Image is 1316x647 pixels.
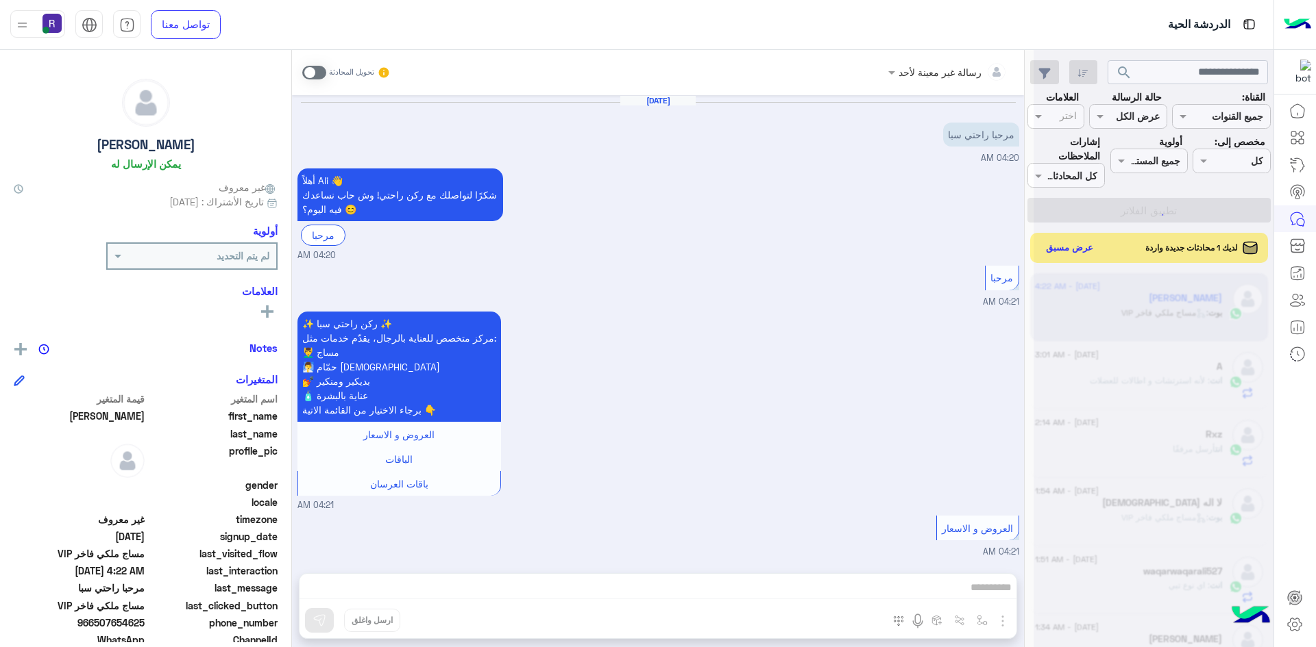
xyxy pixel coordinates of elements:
[147,444,278,475] span: profile_pic
[942,522,1013,534] span: العروض و الاسعار
[151,10,221,39] a: تواصل معنا
[119,17,135,33] img: tab
[147,581,278,595] span: last_message
[301,225,345,246] div: مرحبا
[1141,203,1165,227] div: loading...
[14,633,145,647] span: 2
[38,344,49,355] img: notes
[1227,592,1275,640] img: hulul-logo.png
[14,581,145,595] span: مرحبا راحتي سبا
[113,10,141,39] a: tab
[363,429,435,440] span: العروض و الاسعار
[14,546,145,561] span: مساج ملكي فاخر VIP
[370,478,428,490] span: باقات العرسان
[990,272,1013,283] span: مرحبا
[297,168,503,221] p: 26/8/2025, 4:20 AM
[236,373,278,385] h6: المتغيرات
[983,546,1019,557] span: 04:21 AM
[111,157,181,170] h6: يمكن الإرسال له
[147,478,278,492] span: gender
[42,14,62,33] img: userImage
[147,633,278,647] span: ChannelId
[14,16,31,34] img: profile
[344,609,400,632] button: ارسل واغلق
[14,616,145,630] span: 966507654625
[147,409,278,423] span: first_name
[297,499,334,512] span: 04:21 AM
[147,512,278,527] span: timezone
[147,598,278,613] span: last_clicked_button
[147,427,278,441] span: last_name
[147,392,278,406] span: اسم المتغير
[110,444,145,478] img: defaultAdmin.png
[1027,198,1271,223] button: تطبيق الفلاتر
[385,453,413,465] span: الباقات
[14,392,145,406] span: قيمة المتغير
[169,194,264,209] span: تاريخ الأشتراك : [DATE]
[147,546,278,561] span: last_visited_flow
[147,495,278,509] span: locale
[219,180,278,194] span: غير معروف
[97,137,195,153] h5: [PERSON_NAME]
[1027,134,1100,164] label: إشارات الملاحظات
[1168,16,1230,34] p: الدردشة الحية
[82,17,97,33] img: tab
[1060,108,1079,126] div: اختر
[1287,60,1311,84] img: 322853014244696
[297,312,501,422] p: 26/8/2025, 4:21 AM
[147,529,278,544] span: signup_date
[249,342,278,354] h6: Notes
[943,123,1019,147] p: 26/8/2025, 4:20 AM
[14,512,145,527] span: غير معروف
[123,79,169,126] img: defaultAdmin.png
[1241,16,1258,33] img: tab
[14,478,145,492] span: null
[1284,10,1311,39] img: Logo
[14,343,27,355] img: add
[147,563,278,578] span: last_interaction
[14,285,278,297] h6: العلامات
[253,225,278,237] h6: أولوية
[14,529,145,544] span: 2025-08-26T01:20:58.037Z
[14,409,145,423] span: Ali
[14,495,145,509] span: null
[14,598,145,613] span: مساج ملكي فاخر VIP
[297,249,336,262] span: 04:20 AM
[981,153,1019,163] span: 04:20 AM
[147,616,278,630] span: phone_number
[620,96,696,105] h6: [DATE]
[329,67,374,78] small: تحويل المحادثة
[14,563,145,578] span: 2025-08-26T01:22:18.682Z
[983,296,1019,307] span: 04:21 AM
